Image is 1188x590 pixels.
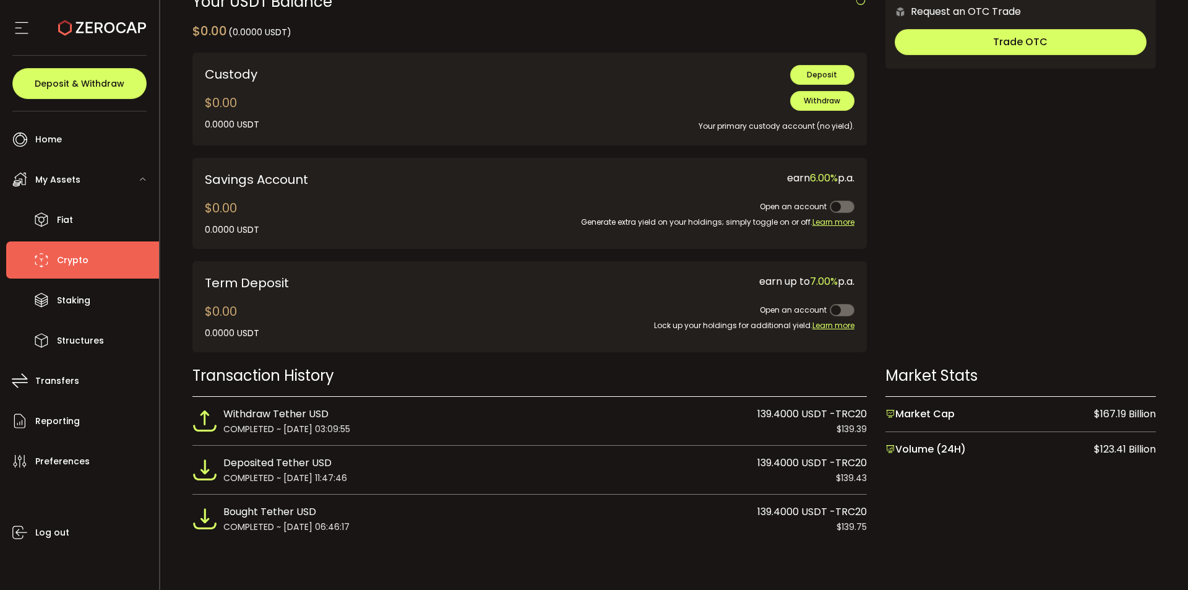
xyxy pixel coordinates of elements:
[759,274,854,288] span: earn up to p.a.
[205,199,259,236] div: $0.00
[1094,441,1156,458] span: $123.41 Billion
[836,471,867,485] span: $139.43
[993,35,1048,49] span: Trade OTC
[804,95,840,106] span: Withdraw
[35,372,79,390] span: Transfers
[223,422,350,436] span: COMPLETED ~ [DATE] 03:09:55
[205,327,259,340] div: 0.0000 USDT
[812,320,854,331] span: Learn more
[35,79,124,88] span: Deposit & Withdraw
[223,471,347,485] span: COMPLETED ~ [DATE] 11:47:46
[483,319,854,332] div: Lock up your holdings for additional yield.
[885,4,1021,19] div: Request an OTC Trade
[57,211,73,229] span: Fiat
[205,170,520,189] div: Savings Account
[223,406,329,422] span: Withdraw Tether USD
[12,68,147,99] button: Deposit & Withdraw
[895,6,906,17] img: 6nGpN7MZ9FLuBP83NiajKbTRY4UzlzQtBKtCrLLspmCkSvCZHBKvY3NxgQaT5JnOQREvtQ257bXeeSTueZfAPizblJ+Fe8JwA...
[35,453,90,471] span: Preferences
[35,171,80,189] span: My Assets
[35,524,69,542] span: Log out
[760,305,827,315] span: Open an account
[895,29,1147,55] button: Trade OTC
[757,455,867,471] span: 139.4000 USDT -TRC20
[885,406,955,422] span: Market Cap
[205,118,259,131] div: 0.0000 USDT
[812,217,854,227] span: Learn more
[205,223,259,236] div: 0.0000 USDT
[757,504,867,520] span: 139.4000 USDT -TRC20
[760,201,827,212] span: Open an account
[810,274,838,288] span: 7.00%
[790,65,854,85] button: Deposit
[807,69,837,80] span: Deposit
[205,93,259,131] div: $0.00
[223,455,332,471] span: Deposited Tether USD
[1094,406,1156,422] span: $167.19 Billion
[885,365,1156,386] div: Market Stats
[837,422,867,436] span: $139.39
[837,520,867,534] span: $139.75
[539,216,854,228] div: Generate extra yield on your holdings; simply toggle on or off.
[192,22,291,40] div: $0.00
[57,251,88,269] span: Crypto
[790,91,854,111] button: Withdraw
[483,111,854,132] div: Your primary custody account (no yield).
[757,406,867,422] span: 139.4000 USDT -TRC20
[223,520,350,534] span: COMPLETED ~ [DATE] 06:46:17
[205,302,259,340] div: $0.00
[35,412,80,430] span: Reporting
[223,504,316,520] span: Bought Tether USD
[885,441,966,458] span: Volume (24H)
[57,292,90,310] span: Staking
[228,26,291,38] span: (0.0000 USDT)
[787,171,854,185] span: earn p.a.
[57,332,104,350] span: Structures
[205,274,465,292] div: Term Deposit
[35,131,62,149] span: Home
[192,365,867,386] div: Transaction History
[810,171,838,185] span: 6.00%
[205,65,465,84] div: Custody
[1126,531,1188,590] iframe: Chat Widget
